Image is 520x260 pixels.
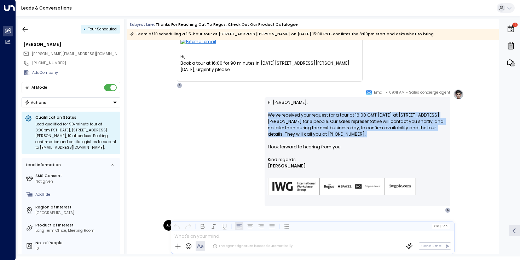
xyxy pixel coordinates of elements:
span: Kind regards [268,156,296,163]
span: [PERSON_NAME][EMAIL_ADDRESS][DOMAIN_NAME] [32,51,127,57]
img: AIorK4zU2Kz5WUNqa9ifSKC9jFH1hjwenjvh85X70KBOPduETvkeZu4OqG8oPuqbwvp3xfXcMQJCRtwYb-SG [268,178,416,196]
label: No. of People [35,240,118,246]
a: Leads & Conversations [21,5,72,11]
div: 10 [35,246,118,252]
span: Cc Bcc [434,224,447,228]
span: • [386,89,388,96]
span: • [406,89,408,96]
button: 1 [505,21,517,37]
label: SMS Consent [35,173,118,179]
img: External email [180,39,359,47]
span: 09:41 AM [389,89,405,96]
div: S [177,83,183,88]
p: Hi [PERSON_NAME], We’ve received your request for a tour at 16:00 GMT [DATE] at [STREET_ADDRESS][... [268,99,447,156]
div: Not given [35,179,118,184]
div: Lead Information [24,162,61,168]
button: Redo [184,222,192,230]
div: Team of 10 scheduling a 1.5-hour tour at [STREET_ADDRESS][PERSON_NAME] on [DATE] 15:00 PST-confir... [129,31,434,38]
span: Email [374,89,385,96]
img: profile-logo.png [453,89,464,100]
span: jenny.mcdarmid99@outlook.com [32,51,120,57]
span: Sales concierge agent [409,89,450,96]
div: Lead qualified for 90‑minute tour at 3:00pm PST [DATE], [STREET_ADDRESS][PERSON_NAME], 10 attende... [35,122,117,151]
div: The agent signature is added automatically [213,244,293,249]
span: [PERSON_NAME] [177,220,208,227]
div: Button group with a nested menu [22,97,120,107]
div: Long Term Office, Meeting Room [35,228,118,234]
div: • [83,24,86,34]
label: Product of Interest [35,223,118,228]
span: 1 [513,23,518,27]
div: AddTitle [35,192,118,197]
span: Subject Line: [129,22,155,27]
div: Signature [268,156,447,204]
button: Cc|Bcc [432,224,450,229]
label: Region of Interest [35,205,118,210]
div: Hi, Book a tour at 16:00 for 90 minutes in [DATE][STREET_ADDRESS][PERSON_NAME] [DATE], urgently p... [180,54,359,73]
div: [PERSON_NAME] [23,41,120,48]
button: Undo [173,222,181,230]
div: [PHONE_NUMBER] [32,60,120,66]
div: AJ [163,220,174,231]
button: Actions [22,97,120,107]
span: • [209,220,210,227]
span: Tour Scheduled [88,26,117,32]
div: Thanks for reaching out to Regus. Check out our product catalogue [156,22,298,28]
div: AI Mode [31,84,47,91]
div: A [445,207,451,213]
p: Qualification Status [35,115,117,120]
div: AddCompany [32,70,120,76]
div: Actions [25,100,46,105]
span: | [439,224,440,228]
div: [GEOGRAPHIC_DATA] [35,210,118,216]
span: [PERSON_NAME] [268,163,306,169]
span: 10:00 AM [212,220,228,227]
span: • [229,220,231,227]
span: Email [240,220,251,227]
